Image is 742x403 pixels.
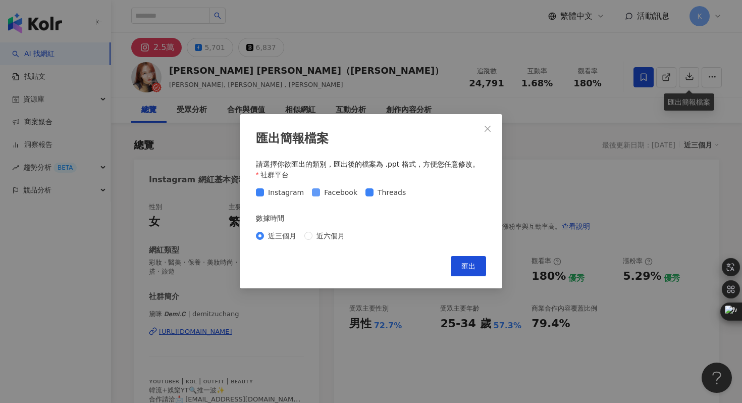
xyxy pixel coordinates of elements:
[320,187,361,198] span: Facebook
[256,213,291,224] label: 數據時間
[256,160,486,170] div: 請選擇你欲匯出的類別，匯出後的檔案為 .ppt 格式，方便您任意修改。
[264,187,308,198] span: Instagram
[256,170,296,181] label: 社群平台
[312,231,349,242] span: 近六個月
[374,187,410,198] span: Threads
[264,231,300,242] span: 近三個月
[256,130,486,147] div: 匯出簡報檔案
[461,263,475,271] span: 匯出
[484,125,492,133] span: close
[478,119,498,139] button: Close
[451,257,486,277] button: 匯出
